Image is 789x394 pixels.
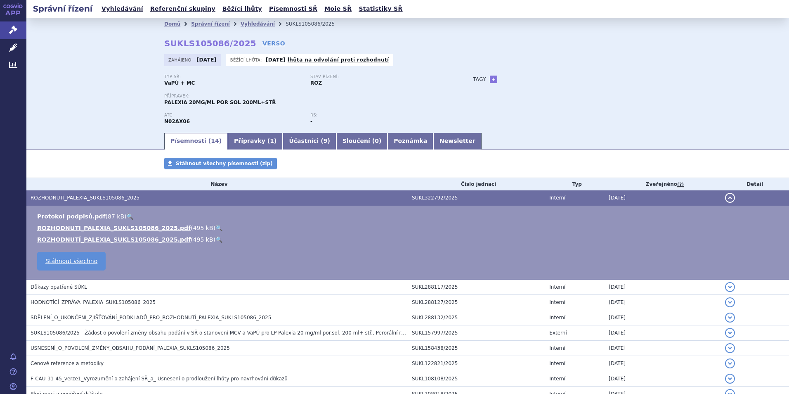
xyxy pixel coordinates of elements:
[725,313,735,323] button: detail
[549,330,567,336] span: Externí
[230,57,264,63] span: Běžící lhůta:
[605,341,720,356] td: [DATE]
[288,57,389,63] a: lhůta na odvolání proti rozhodnutí
[37,236,191,243] a: ROZHODNUTÍ_PALEXIA_SUKLS105086_2025.pdf
[677,182,684,188] abbr: (?)
[197,57,217,63] strong: [DATE]
[725,374,735,384] button: detail
[148,3,218,14] a: Referenční skupiny
[605,295,720,310] td: [DATE]
[37,212,781,221] li: ( )
[191,21,230,27] a: Správní řízení
[164,133,228,150] a: Písemnosti (14)
[164,74,302,79] p: Typ SŘ:
[164,80,195,86] strong: VaPÚ + MC
[549,376,565,382] span: Interní
[408,279,545,295] td: SUKL288117/2025
[310,74,448,79] p: Stav řízení:
[37,213,106,220] a: Protokol podpisů.pdf
[549,361,565,366] span: Interní
[164,100,276,105] span: PALEXIA 20MG/ML POR SOL 200ML+STŘ
[605,178,720,190] th: Zveřejněno
[356,3,405,14] a: Statistiky SŘ
[126,213,133,220] a: 🔍
[605,325,720,341] td: [DATE]
[490,76,497,83] a: +
[408,310,545,325] td: SUKL288132/2025
[193,225,213,231] span: 495 kB
[324,138,328,144] span: 9
[31,284,87,290] span: Důkazy opatřené SÚKL
[215,225,222,231] a: 🔍
[549,345,565,351] span: Interní
[310,119,312,124] strong: -
[37,224,781,232] li: ( )
[605,356,720,371] td: [DATE]
[31,299,156,305] span: HODNOTÍCÍ_ZPRÁVA_PALEXIA_SUKLS105086_2025
[220,3,265,14] a: Běžící lhůty
[408,178,545,190] th: Číslo jednací
[99,3,146,14] a: Vyhledávání
[549,195,565,201] span: Interní
[193,236,213,243] span: 495 kB
[286,18,345,30] li: SUKLS105086/2025
[267,3,320,14] a: Písemnosti SŘ
[37,235,781,244] li: ( )
[408,190,545,206] td: SUKL322792/2025
[168,57,194,63] span: Zahájeno:
[164,119,190,124] strong: TAPENTADOL
[215,236,222,243] a: 🔍
[164,38,256,48] strong: SUKLS105086/2025
[164,113,302,118] p: ATC:
[545,178,605,190] th: Typ
[176,161,273,166] span: Stáhnout všechny písemnosti (zip)
[408,325,545,341] td: SUKL157997/2025
[26,3,99,14] h2: Správní řízení
[549,315,565,320] span: Interní
[725,297,735,307] button: detail
[336,133,387,150] a: Sloučení (0)
[408,356,545,371] td: SUKL122821/2025
[270,138,274,144] span: 1
[164,21,180,27] a: Domů
[26,178,408,190] th: Název
[228,133,283,150] a: Přípravky (1)
[725,358,735,368] button: detail
[473,74,486,84] h3: Tagy
[408,371,545,387] td: SUKL108108/2025
[605,310,720,325] td: [DATE]
[725,193,735,203] button: detail
[31,315,271,320] span: SDĚLENÍ_O_UKONČENÍ_ZJIŠŤOVÁNÍ_PODKLADŮ_PRO_ROZHODNUTÍ_PALEXIA_SUKLS105086_2025
[725,328,735,338] button: detail
[387,133,433,150] a: Poznámka
[433,133,482,150] a: Newsletter
[549,299,565,305] span: Interní
[108,213,124,220] span: 87 kB
[164,94,456,99] p: Přípravek:
[375,138,379,144] span: 0
[31,376,288,382] span: F-CAU-31-45_verze1_Vyrozumění o zahájení SŘ_a_ Usnesení o prodloužení lhůty pro navrhování důkazů
[262,39,285,47] a: VERSO
[31,330,415,336] span: SUKLS105086/2025 - Žádost o povolení změny obsahu podání v SŘ o stanovení MCV a VaPÚ pro LP Palex...
[283,133,336,150] a: Účastníci (9)
[725,343,735,353] button: detail
[605,190,720,206] td: [DATE]
[605,279,720,295] td: [DATE]
[322,3,354,14] a: Moje SŘ
[721,178,789,190] th: Detail
[549,284,565,290] span: Interní
[37,252,106,271] a: Stáhnout všechno
[725,282,735,292] button: detail
[605,371,720,387] td: [DATE]
[408,295,545,310] td: SUKL288127/2025
[31,361,104,366] span: Cenové reference a metodiky
[211,138,219,144] span: 14
[408,341,545,356] td: SUKL158438/2025
[266,57,389,63] p: -
[164,158,277,169] a: Stáhnout všechny písemnosti (zip)
[31,195,139,201] span: ROZHODNUTÍ_PALEXIA_SUKLS105086_2025
[241,21,275,27] a: Vyhledávání
[37,225,191,231] a: ROZHODNUTI_PALEXIA_SUKLS105086_2025.pdf
[266,57,286,63] strong: [DATE]
[310,113,448,118] p: RS:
